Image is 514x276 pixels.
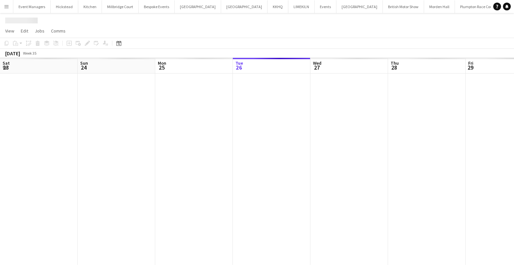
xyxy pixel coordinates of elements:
[2,64,10,71] span: 23
[390,64,399,71] span: 28
[13,0,51,13] button: Event Managers
[5,28,14,34] span: View
[424,0,455,13] button: Morden Hall
[336,0,383,13] button: [GEOGRAPHIC_DATA]
[288,0,315,13] button: LIMEKILN
[32,27,47,35] a: Jobs
[48,27,68,35] a: Comms
[139,0,175,13] button: Bespoke Events
[455,0,503,13] button: Plumpton Race Course
[78,0,102,13] button: Kitchen
[234,64,243,71] span: 26
[3,27,17,35] a: View
[3,60,10,66] span: Sat
[383,0,424,13] button: British Motor Show
[5,50,20,57] div: [DATE]
[313,60,321,66] span: Wed
[467,64,473,71] span: 29
[157,64,166,71] span: 25
[102,0,139,13] button: Millbridge Court
[175,0,221,13] button: [GEOGRAPHIC_DATA]
[158,60,166,66] span: Mon
[468,60,473,66] span: Fri
[312,64,321,71] span: 27
[51,0,78,13] button: Hickstead
[80,60,88,66] span: Sun
[18,27,31,35] a: Edit
[21,51,38,56] span: Week 35
[79,64,88,71] span: 24
[235,60,243,66] span: Tue
[51,28,66,34] span: Comms
[391,60,399,66] span: Thu
[315,0,336,13] button: Events
[21,28,28,34] span: Edit
[35,28,44,34] span: Jobs
[221,0,268,13] button: [GEOGRAPHIC_DATA]
[268,0,288,13] button: KKHQ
